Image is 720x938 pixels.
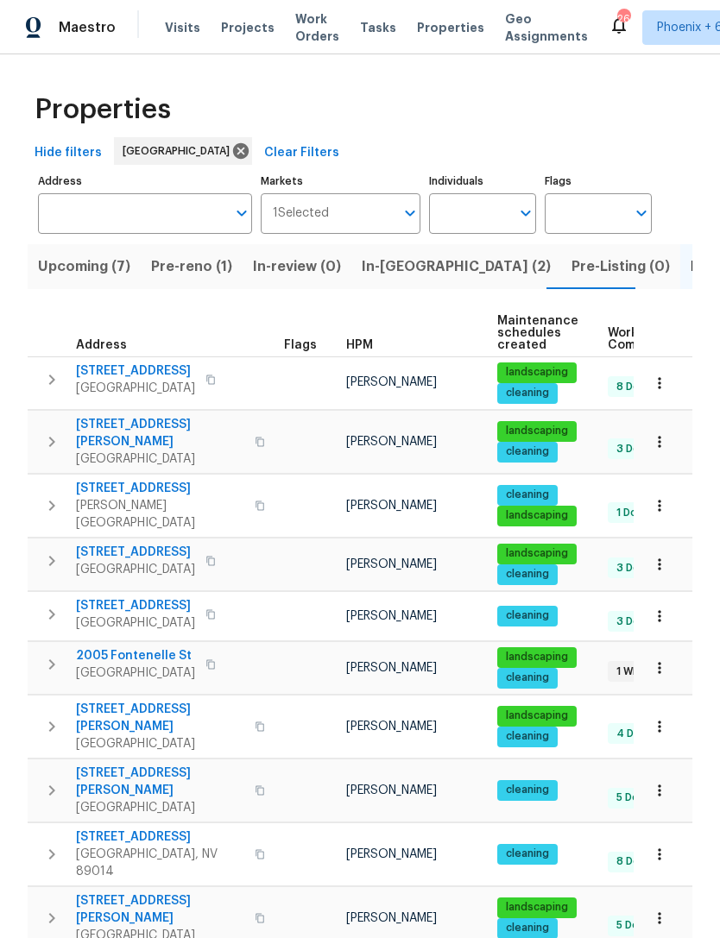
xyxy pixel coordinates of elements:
[76,597,195,614] span: [STREET_ADDRESS]
[505,10,588,45] span: Geo Assignments
[362,255,551,279] span: In-[GEOGRAPHIC_DATA] (2)
[346,662,437,674] span: [PERSON_NAME]
[499,921,556,935] span: cleaning
[28,137,109,169] button: Hide filters
[38,255,130,279] span: Upcoming (7)
[609,664,648,679] span: 1 WIP
[76,339,127,351] span: Address
[165,19,200,36] span: Visits
[572,255,670,279] span: Pre-Listing (0)
[499,444,556,459] span: cleaning
[499,508,575,523] span: landscaping
[499,847,556,861] span: cleaning
[398,201,422,225] button: Open
[609,854,660,869] span: 8 Done
[609,918,659,933] span: 5 Done
[617,10,629,28] div: 26
[76,497,244,532] span: [PERSON_NAME][GEOGRAPHIC_DATA]
[59,19,116,36] span: Maestro
[497,315,578,351] span: Maintenance schedules created
[499,608,556,623] span: cleaning
[417,19,484,36] span: Properties
[76,799,244,816] span: [GEOGRAPHIC_DATA]
[629,201,654,225] button: Open
[261,176,421,186] label: Markets
[346,610,437,622] span: [PERSON_NAME]
[609,442,660,456] span: 3 Done
[609,380,660,394] span: 8 Done
[609,614,660,629] span: 3 Done
[295,10,339,45] span: Work Orders
[35,142,102,164] span: Hide filters
[346,784,437,796] span: [PERSON_NAME]
[253,255,341,279] span: In-review (0)
[609,561,660,576] span: 3 Done
[346,558,437,570] span: [PERSON_NAME]
[76,892,244,927] span: [STREET_ADDRESS][PERSON_NAME]
[76,416,244,450] span: [STREET_ADDRESS][PERSON_NAME]
[429,176,536,186] label: Individuals
[346,848,437,860] span: [PERSON_NAME]
[76,561,195,578] span: [GEOGRAPHIC_DATA]
[76,450,244,468] span: [GEOGRAPHIC_DATA]
[273,206,329,221] span: 1 Selected
[76,380,195,397] span: [GEOGRAPHIC_DATA]
[609,790,659,805] span: 5 Done
[499,650,575,664] span: landscaping
[609,727,660,741] span: 4 Done
[499,900,575,915] span: landscaping
[346,500,437,512] span: [PERSON_NAME]
[38,176,252,186] label: Address
[76,362,195,380] span: [STREET_ADDRESS]
[76,664,195,682] span: [GEOGRAPHIC_DATA]
[76,701,244,735] span: [STREET_ADDRESS][PERSON_NAME]
[499,670,556,685] span: cleaning
[608,327,717,351] span: Work Order Completion
[609,506,657,520] span: 1 Done
[151,255,232,279] span: Pre-reno (1)
[499,567,556,582] span: cleaning
[76,765,244,799] span: [STREET_ADDRESS][PERSON_NAME]
[35,101,171,118] span: Properties
[284,339,317,351] span: Flags
[76,735,244,752] span: [GEOGRAPHIC_DATA]
[499,386,556,400] span: cleaning
[499,783,556,797] span: cleaning
[123,142,237,160] span: [GEOGRAPHIC_DATA]
[257,137,346,169] button: Clear Filters
[545,176,652,186] label: Flags
[76,828,244,846] span: [STREET_ADDRESS]
[346,376,437,388] span: [PERSON_NAME]
[346,436,437,448] span: [PERSON_NAME]
[230,201,254,225] button: Open
[499,708,575,723] span: landscaping
[114,137,252,165] div: [GEOGRAPHIC_DATA]
[76,614,195,632] span: [GEOGRAPHIC_DATA]
[499,488,556,502] span: cleaning
[499,729,556,744] span: cleaning
[514,201,538,225] button: Open
[346,339,373,351] span: HPM
[76,647,195,664] span: 2005 Fontenelle St
[76,544,195,561] span: [STREET_ADDRESS]
[499,365,575,380] span: landscaping
[499,546,575,561] span: landscaping
[346,721,437,733] span: [PERSON_NAME]
[360,22,396,34] span: Tasks
[264,142,339,164] span: Clear Filters
[76,846,244,880] span: [GEOGRAPHIC_DATA], NV 89014
[346,912,437,924] span: [PERSON_NAME]
[499,424,575,438] span: landscaping
[221,19,275,36] span: Projects
[76,480,244,497] span: [STREET_ADDRESS]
